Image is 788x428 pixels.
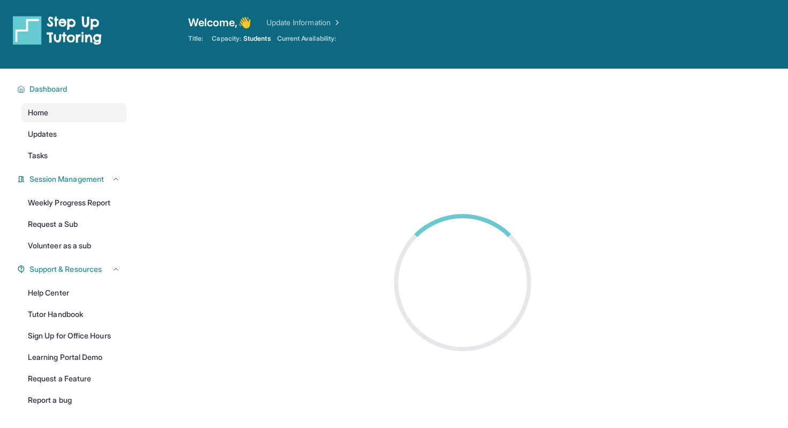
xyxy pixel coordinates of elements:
span: Capacity: [212,34,241,43]
span: Title: [188,34,203,43]
img: logo [13,15,102,45]
span: Dashboard [29,84,68,94]
a: Weekly Progress Report [21,193,127,212]
img: Chevron Right [331,17,341,28]
a: Request a Sub [21,215,127,234]
a: Sign Up for Office Hours [21,326,127,345]
button: Session Management [25,174,120,185]
a: Update Information [266,17,341,28]
span: Updates [28,129,57,139]
button: Dashboard [25,84,120,94]
a: Report a bug [21,390,127,410]
span: Home [28,107,48,118]
a: Volunteer as a sub [21,236,127,255]
a: Request a Feature [21,369,127,388]
span: Current Availability: [277,34,336,43]
a: Learning Portal Demo [21,348,127,367]
a: Home [21,103,127,122]
span: Support & Resources [29,264,102,275]
a: Updates [21,124,127,144]
a: Help Center [21,283,127,302]
span: Welcome, 👋 [188,15,251,30]
button: Support & Resources [25,264,120,275]
span: Session Management [29,174,104,185]
span: Students [243,34,271,43]
a: Tasks [21,146,127,165]
a: Tutor Handbook [21,305,127,324]
span: Tasks [28,150,48,161]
